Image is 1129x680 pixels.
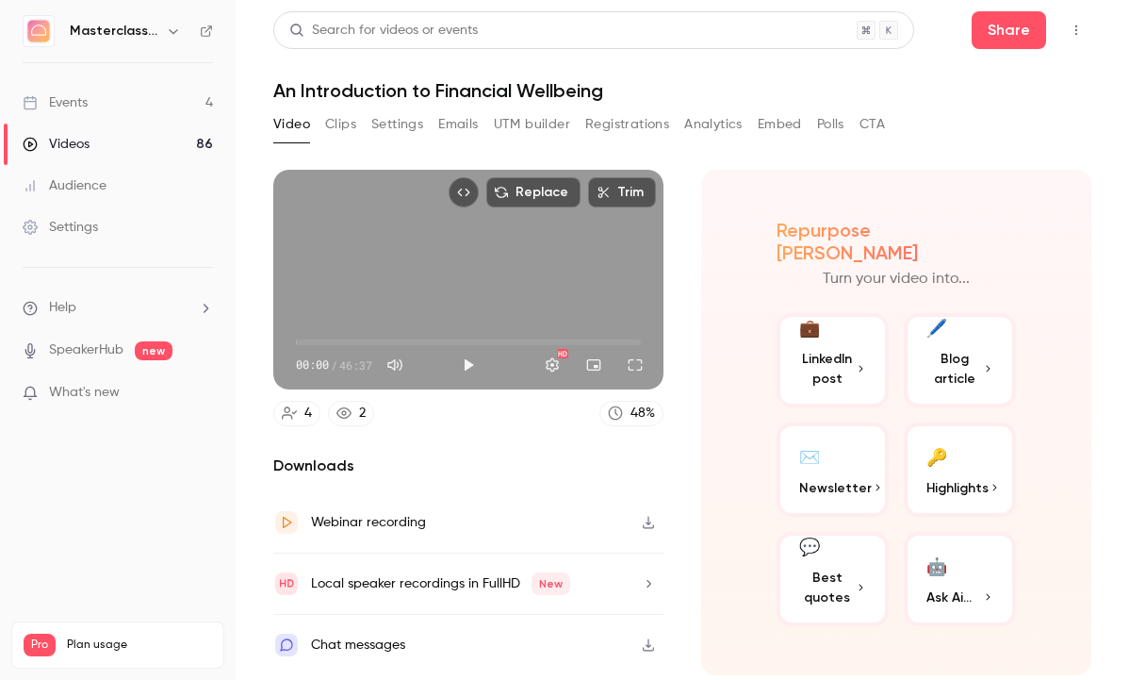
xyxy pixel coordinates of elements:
[926,588,972,607] span: Ask Ai...
[904,423,1016,517] button: 🔑Highlights
[24,16,54,46] img: Masterclass Channel
[339,357,372,373] span: 46:37
[684,109,743,140] button: Analytics
[304,404,312,423] div: 4
[325,109,356,140] button: Clips
[49,298,76,318] span: Help
[359,404,366,423] div: 2
[67,638,212,653] span: Plan usage
[777,313,889,407] button: 💼LinkedIn post
[777,532,889,626] button: 💬Best quotes
[296,357,372,373] div: 00:00
[371,109,423,140] button: Settings
[49,340,123,360] a: SpeakerHub
[486,177,581,207] button: Replace
[585,109,669,140] button: Registrations
[823,268,970,290] p: Turn your video into...
[135,341,172,360] span: new
[817,109,844,140] button: Polls
[533,346,571,384] button: Settings
[328,401,374,426] a: 2
[273,401,320,426] a: 4
[557,349,568,358] div: HD
[599,401,663,426] a: 48%
[311,511,426,534] div: Webinar recording
[23,176,106,195] div: Audience
[273,79,1091,102] h1: An Introduction to Financial Wellbeing
[926,349,982,389] span: Blog article
[296,357,329,373] span: 00:00
[926,316,947,341] div: 🖊️
[904,313,1016,407] button: 🖊️Blog article
[23,93,88,112] div: Events
[311,634,405,656] div: Chat messages
[273,455,663,477] h2: Downloads
[575,346,613,384] button: Turn on miniplayer
[190,385,213,402] iframe: Noticeable Trigger
[24,634,56,656] span: Pro
[799,568,855,607] span: Best quotes
[532,572,570,595] span: New
[311,572,570,595] div: Local speaker recordings in FullHD
[616,346,654,384] button: Full screen
[926,478,989,498] span: Highlights
[23,135,90,154] div: Videos
[799,316,820,341] div: 💼
[450,346,487,384] button: Play
[799,349,855,389] span: LinkedIn post
[799,441,820,471] div: ✉️
[630,404,655,423] div: 48 %
[777,219,1016,264] h2: Repurpose [PERSON_NAME]
[859,109,885,140] button: CTA
[289,21,478,41] div: Search for videos or events
[273,109,310,140] button: Video
[23,298,213,318] li: help-dropdown-opener
[972,11,1046,49] button: Share
[376,346,414,384] button: Mute
[1061,15,1091,45] button: Top Bar Actions
[926,441,947,471] div: 🔑
[758,109,802,140] button: Embed
[23,218,98,237] div: Settings
[449,177,479,207] button: Embed video
[904,532,1016,626] button: 🤖Ask Ai...
[588,177,656,207] button: Trim
[799,535,820,560] div: 💬
[926,551,947,580] div: 🤖
[799,478,872,498] span: Newsletter
[331,357,337,373] span: /
[438,109,478,140] button: Emails
[49,383,120,403] span: What's new
[494,109,570,140] button: UTM builder
[70,22,158,41] h6: Masterclass Channel
[777,423,889,517] button: ✉️Newsletter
